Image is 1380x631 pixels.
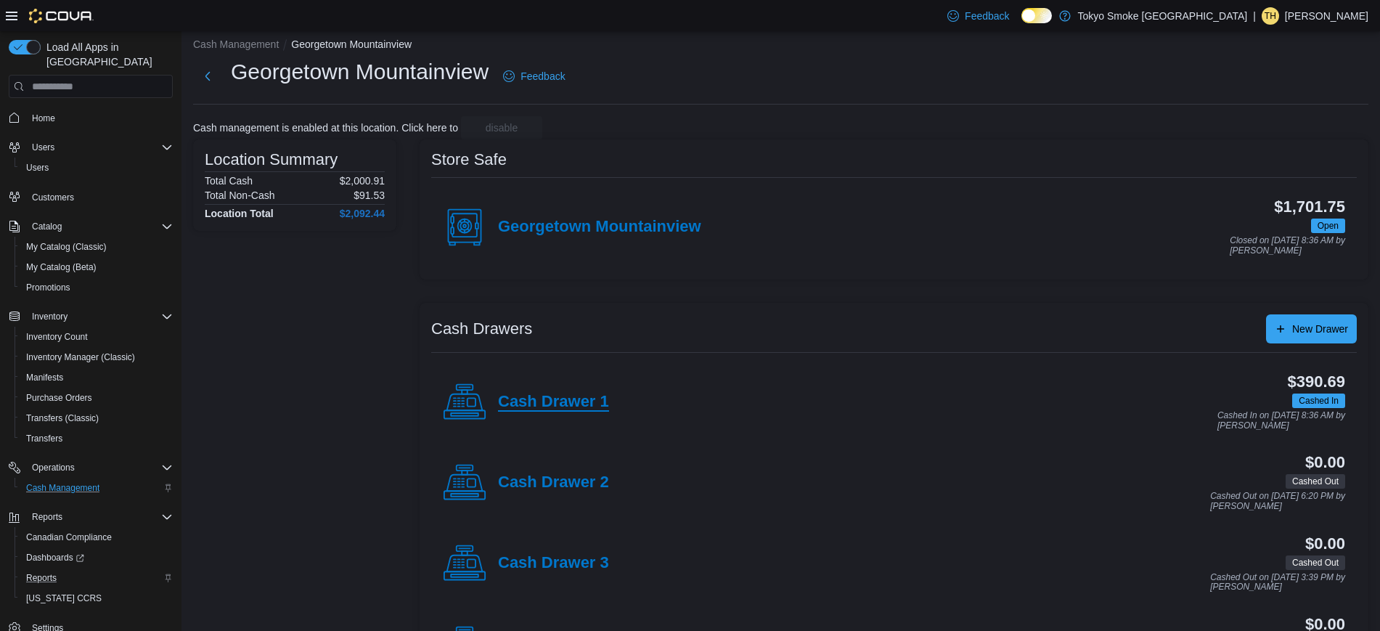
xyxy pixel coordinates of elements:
span: Cashed Out [1286,555,1345,570]
a: Feedback [942,1,1015,30]
button: Customers [3,187,179,208]
span: Home [26,108,173,126]
button: Inventory Count [15,327,179,347]
button: Catalog [26,218,68,235]
p: $2,000.91 [340,175,385,187]
span: My Catalog (Classic) [26,241,107,253]
span: Open [1318,219,1339,232]
a: Dashboards [20,549,90,566]
span: Catalog [26,218,173,235]
h3: $0.00 [1305,454,1345,471]
h4: Location Total [205,208,274,219]
a: Feedback [497,62,571,91]
span: Inventory Manager (Classic) [20,349,173,366]
a: Manifests [20,369,69,386]
button: Georgetown Mountainview [291,38,412,50]
span: Reports [26,572,57,584]
h4: Georgetown Mountainview [498,218,701,237]
span: Manifests [20,369,173,386]
h6: Total Non-Cash [205,190,275,201]
h4: Cash Drawer 1 [498,393,609,412]
h4: Cash Drawer 3 [498,554,609,573]
button: Cash Management [193,38,279,50]
button: Canadian Compliance [15,527,179,547]
a: Customers [26,189,80,206]
span: Purchase Orders [20,389,173,407]
button: Users [3,137,179,158]
span: Transfers [20,430,173,447]
span: Cash Management [20,479,173,497]
button: Cash Management [15,478,179,498]
span: Dashboards [26,552,84,563]
button: Manifests [15,367,179,388]
span: Inventory Count [20,328,173,346]
h4: $2,092.44 [340,208,385,219]
button: Inventory [3,306,179,327]
a: Promotions [20,279,76,296]
span: Catalog [32,221,62,232]
a: Canadian Compliance [20,529,118,546]
span: Inventory Count [26,331,88,343]
h1: Georgetown Mountainview [231,57,489,86]
button: Reports [15,568,179,588]
span: Customers [32,192,74,203]
button: Inventory Manager (Classic) [15,347,179,367]
div: Tyler Hopkinson [1262,7,1279,25]
span: Feedback [965,9,1009,23]
span: Canadian Compliance [26,532,112,543]
button: Reports [3,507,179,527]
p: | [1253,7,1256,25]
h3: Location Summary [205,151,338,168]
span: Customers [26,188,173,206]
a: Transfers (Classic) [20,410,105,427]
a: My Catalog (Beta) [20,258,102,276]
h3: $390.69 [1288,373,1345,391]
a: Transfers [20,430,68,447]
span: Transfers (Classic) [26,412,99,424]
button: Users [26,139,60,156]
span: Inventory Manager (Classic) [26,351,135,363]
a: My Catalog (Classic) [20,238,113,256]
button: Operations [3,457,179,478]
span: Users [26,139,173,156]
p: Tokyo Smoke [GEOGRAPHIC_DATA] [1078,7,1248,25]
span: Users [26,162,49,174]
p: Cashed In on [DATE] 8:36 AM by [PERSON_NAME] [1217,411,1345,431]
span: Transfers [26,433,62,444]
button: Users [15,158,179,178]
button: Transfers [15,428,179,449]
span: Canadian Compliance [20,529,173,546]
span: Reports [32,511,62,523]
span: Inventory [26,308,173,325]
button: Transfers (Classic) [15,408,179,428]
a: Inventory Count [20,328,94,346]
span: Reports [20,569,173,587]
span: Users [32,142,54,153]
a: Dashboards [15,547,179,568]
p: $91.53 [354,190,385,201]
span: Feedback [520,69,565,84]
input: Dark Mode [1021,8,1052,23]
span: Reports [26,508,173,526]
h4: Cash Drawer 2 [498,473,609,492]
p: Cash management is enabled at this location. Click here to [193,122,458,134]
span: Cashed Out [1286,474,1345,489]
a: [US_STATE] CCRS [20,590,107,607]
button: Promotions [15,277,179,298]
button: My Catalog (Beta) [15,257,179,277]
button: disable [461,116,542,139]
span: My Catalog (Beta) [20,258,173,276]
span: Cash Management [26,482,99,494]
span: Cashed In [1292,394,1345,408]
a: Cash Management [20,479,105,497]
h3: Store Safe [431,151,507,168]
a: Users [20,159,54,176]
p: Closed on [DATE] 8:36 AM by [PERSON_NAME] [1230,236,1345,256]
span: Transfers (Classic) [20,410,173,427]
span: My Catalog (Beta) [26,261,97,273]
span: Dashboards [20,549,173,566]
span: Inventory [32,311,68,322]
button: New Drawer [1266,314,1357,343]
span: Promotions [20,279,173,296]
